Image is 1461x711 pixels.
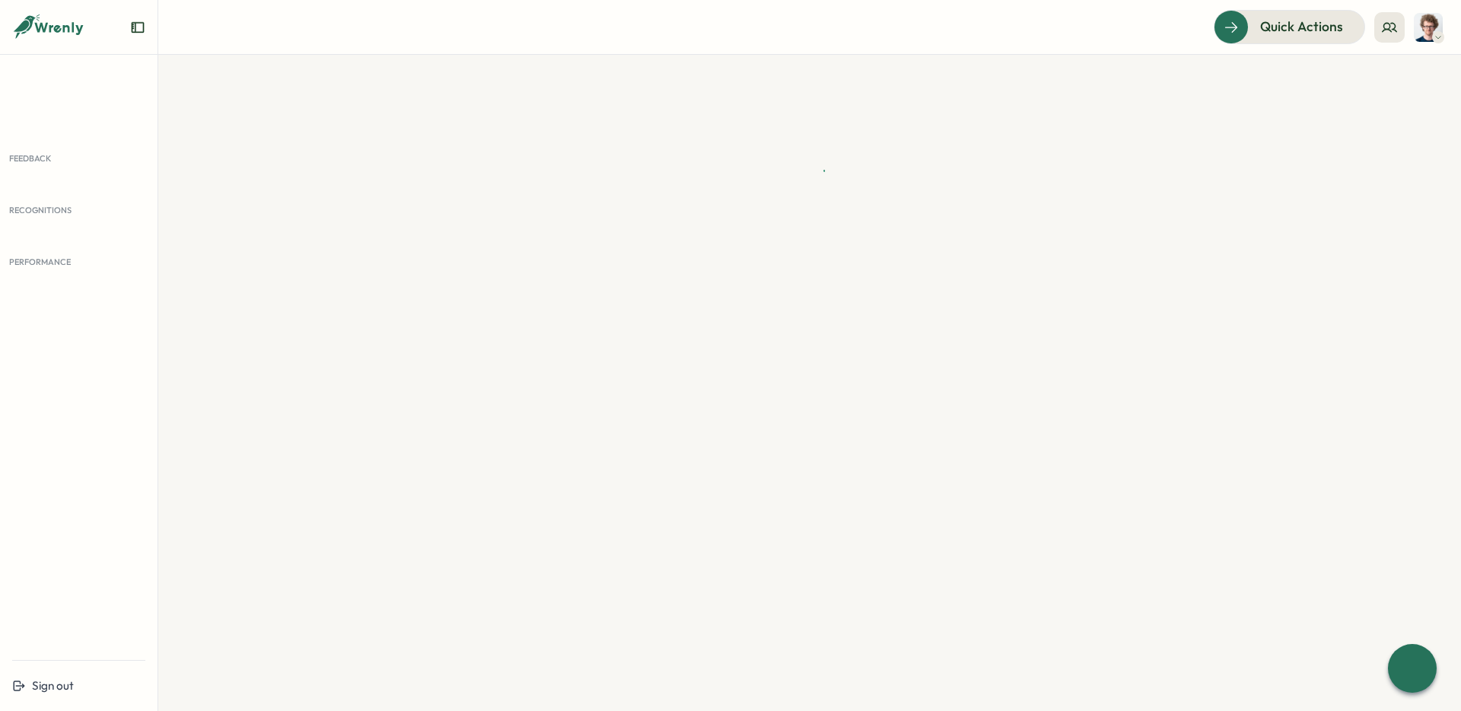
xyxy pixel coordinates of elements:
[1414,13,1443,42] img: Joe Barber
[1260,17,1343,37] span: Quick Actions
[1214,10,1365,43] button: Quick Actions
[32,678,74,693] span: Sign out
[130,20,145,35] button: Expand sidebar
